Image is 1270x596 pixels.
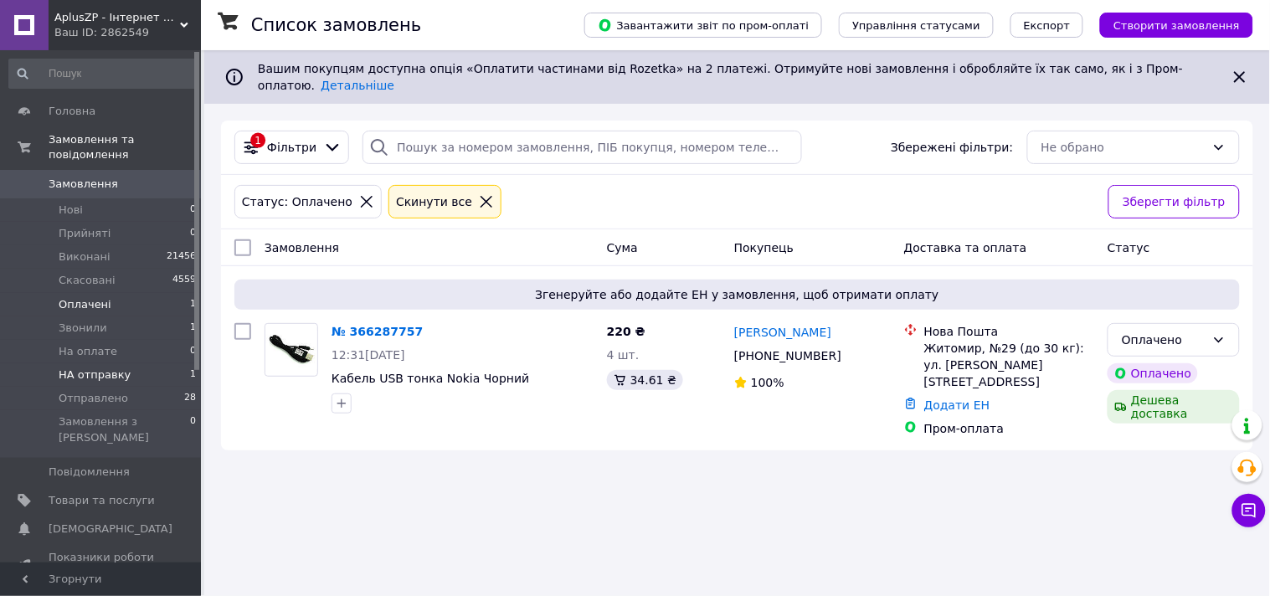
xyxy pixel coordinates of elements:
[49,465,130,480] span: Повідомлення
[904,241,1027,254] span: Доставка та оплата
[1232,494,1266,527] button: Чат з покупцем
[190,226,196,241] span: 0
[190,297,196,312] span: 1
[734,324,831,341] a: [PERSON_NAME]
[734,349,841,362] span: [PHONE_NUMBER]
[59,226,111,241] span: Прийняті
[321,79,394,92] a: Детальніше
[59,367,131,383] span: НА отправку
[1108,390,1240,424] div: Дешева доставка
[59,414,190,444] span: Замовлення з [PERSON_NAME]
[59,321,107,336] span: Звонили
[184,391,196,406] span: 28
[362,131,802,164] input: Пошук за номером замовлення, ПІБ покупця, номером телефону, Email, номером накладної
[1010,13,1084,38] button: Експорт
[239,193,356,211] div: Статус: Оплачено
[1083,18,1253,31] a: Створити замовлення
[59,249,111,265] span: Виконані
[1122,331,1206,349] div: Оплачено
[265,323,318,377] a: Фото товару
[1113,19,1240,32] span: Створити замовлення
[49,104,95,119] span: Головна
[1108,241,1150,254] span: Статус
[265,241,339,254] span: Замовлення
[172,273,196,288] span: 4559
[54,10,180,25] span: AplusZP - Інтернет магазин оптових цін
[241,286,1233,303] span: Згенеруйте або додайте ЕН у замовлення, щоб отримати оплату
[59,273,116,288] span: Скасовані
[393,193,476,211] div: Cкинути все
[584,13,822,38] button: Завантажити звіт по пром-оплаті
[59,297,111,312] span: Оплачені
[49,132,201,162] span: Замовлення та повідомлення
[190,367,196,383] span: 1
[332,348,405,362] span: 12:31[DATE]
[8,59,198,89] input: Пошук
[265,331,317,370] img: Фото товару
[839,13,994,38] button: Управління статусами
[924,340,1094,390] div: Житомир, №29 (до 30 кг): ул. [PERSON_NAME][STREET_ADDRESS]
[190,414,196,444] span: 0
[267,139,316,156] span: Фільтри
[734,241,794,254] span: Покупець
[607,325,645,338] span: 220 ₴
[54,25,201,40] div: Ваш ID: 2862549
[167,249,196,265] span: 21456
[190,321,196,336] span: 1
[258,62,1183,92] span: Вашим покупцям доступна опція «Оплатити частинами від Rozetka» на 2 платежі. Отримуйте нові замов...
[852,19,980,32] span: Управління статусами
[49,521,172,537] span: [DEMOGRAPHIC_DATA]
[1100,13,1253,38] button: Створити замовлення
[332,372,529,385] a: Кабель USB тонка Nokia Чорний
[49,177,118,192] span: Замовлення
[1108,185,1240,218] button: Зберегти фільтр
[924,398,990,412] a: Додати ЕН
[190,203,196,218] span: 0
[332,325,423,338] a: № 366287757
[924,420,1094,437] div: Пром-оплата
[1024,19,1071,32] span: Експорт
[751,376,784,389] span: 100%
[598,18,809,33] span: Завантажити звіт по пром-оплаті
[59,203,83,218] span: Нові
[251,15,421,35] h1: Список замовлень
[607,370,683,390] div: 34.61 ₴
[1108,363,1198,383] div: Оплачено
[924,323,1094,340] div: Нова Пошта
[1123,193,1226,211] span: Зберегти фільтр
[891,139,1013,156] span: Збережені фільтри:
[59,344,117,359] span: На оплате
[607,241,638,254] span: Cума
[59,391,128,406] span: Отправлено
[49,493,155,508] span: Товари та послуги
[1041,138,1206,157] div: Не обрано
[49,550,155,580] span: Показники роботи компанії
[607,348,640,362] span: 4 шт.
[190,344,196,359] span: 0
